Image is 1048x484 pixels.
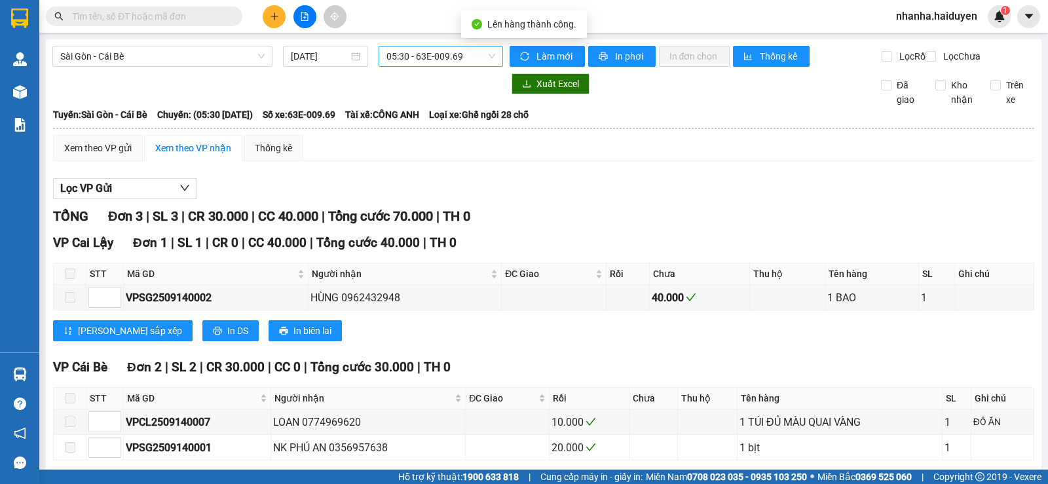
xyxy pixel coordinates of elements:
span: Tổng cước 40.000 [316,235,420,250]
span: Đơn 1 [133,235,168,250]
span: CC 0 [274,360,301,375]
div: 1 [945,439,969,456]
button: caret-down [1017,5,1040,28]
th: Thu hộ [678,388,738,409]
span: Sài Gòn - Cái Bè [60,47,265,66]
span: Miền Bắc [817,470,912,484]
span: Thống kê [760,49,799,64]
span: sort-ascending [64,326,73,337]
span: | [322,208,325,224]
button: printerIn phơi [588,46,656,67]
span: printer [213,326,222,337]
span: file-add [300,12,309,21]
span: Tổng cước 30.000 [310,360,414,375]
span: | [529,470,531,484]
span: | [146,208,149,224]
span: Lọc Rồi [894,49,929,64]
div: Thống kê [255,141,292,155]
span: nhanha.haiduyen [886,8,988,24]
span: | [181,208,185,224]
span: copyright [975,472,984,481]
input: 14/09/2025 [291,49,349,64]
span: Kho nhận [946,78,980,107]
span: CC 40.000 [248,235,307,250]
th: Ghi chú [971,388,1034,409]
th: Ghi chú [955,263,1034,285]
button: file-add [293,5,316,28]
span: TỔNG [53,208,88,224]
span: ⚪️ [810,474,814,479]
span: Đơn 2 [127,360,162,375]
div: NK PHÚ AN 0356957638 [273,439,463,456]
span: down [179,183,190,193]
span: SL 3 [153,208,178,224]
span: Loại xe: Ghế ngồi 28 chỗ [429,107,529,122]
span: Người nhận [274,391,452,405]
span: | [171,235,174,250]
span: download [522,79,531,90]
span: CR 30.000 [188,208,248,224]
span: Người nhận [312,267,488,281]
span: question-circle [14,398,26,410]
th: Chưa [629,388,677,409]
span: VP Cai Lậy [53,235,113,250]
span: Chuyến: (05:30 [DATE]) [157,107,253,122]
span: Đã giao [891,78,926,107]
div: 10.000 [552,414,627,430]
button: Lọc VP Gửi [53,178,197,199]
span: 05:30 - 63E-009.69 [386,47,495,66]
button: printerIn DS [202,320,259,341]
div: 20.000 [552,439,627,456]
span: CR 0 [212,235,238,250]
span: check [686,292,696,303]
button: sort-ascending[PERSON_NAME] sắp xếp [53,320,193,341]
span: SL 2 [172,360,196,375]
th: Tên hàng [738,388,943,409]
th: STT [86,263,124,285]
input: Tìm tên, số ĐT hoặc mã đơn [72,9,227,24]
span: SL 1 [178,235,202,250]
span: caret-down [1023,10,1035,22]
b: Tuyến: Sài Gòn - Cái Bè [53,109,147,120]
span: CR 30.000 [206,360,265,375]
span: printer [599,52,610,62]
span: bar-chart [743,52,755,62]
button: downloadXuất Excel [512,73,589,94]
span: | [268,360,271,375]
div: 40.000 [652,289,748,306]
span: Lọc Chưa [938,49,982,64]
span: | [304,360,307,375]
div: ĐỒ ĂN [973,415,1032,429]
button: printerIn biên lai [269,320,342,341]
img: solution-icon [13,118,27,132]
div: Xem theo VP gửi [64,141,132,155]
span: Số xe: 63E-009.69 [263,107,335,122]
div: 1 TÚI ĐỦ MÀU QUAI VÀNG [739,414,940,430]
span: Làm mới [536,49,574,64]
span: [PERSON_NAME] sắp xếp [78,324,182,338]
span: Tài xế: CÔNG ANH [345,107,419,122]
span: In DS [227,324,248,338]
th: Rồi [550,388,629,409]
th: SL [919,263,955,285]
span: TH 0 [443,208,470,224]
span: | [165,360,168,375]
button: plus [263,5,286,28]
button: aim [324,5,346,28]
span: | [310,235,313,250]
span: Lên hàng thành công. [487,19,576,29]
span: | [423,235,426,250]
span: In phơi [615,49,645,64]
span: printer [279,326,288,337]
strong: 0708 023 035 - 0935 103 250 [687,472,807,482]
span: TH 0 [430,235,457,250]
th: Rồi [607,263,649,285]
td: VPSG2509140001 [124,435,271,460]
span: notification [14,427,26,439]
img: icon-new-feature [994,10,1005,22]
div: VPSG2509140001 [126,439,269,456]
div: 1 [921,289,952,306]
div: LOAN 0774969620 [273,414,463,430]
span: Mã GD [127,267,295,281]
span: check-circle [472,19,482,29]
